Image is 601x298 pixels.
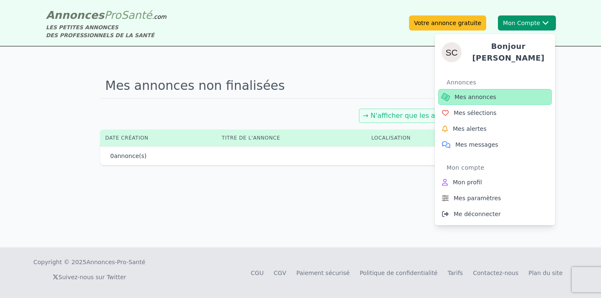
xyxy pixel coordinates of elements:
span: Santé [121,9,152,21]
span: Mon profil [453,178,482,186]
a: Mes messages [438,137,552,153]
span: Mes messages [455,140,498,149]
a: AnnoncesProSanté.com [46,9,167,21]
a: Plan du site [528,270,563,276]
a: Paiement sécurisé [296,270,350,276]
div: LES PETITES ANNONCES DES PROFESSIONNELS DE LA SANTÉ [46,23,167,39]
a: Mes paramètres [438,190,552,206]
span: Pro [104,9,121,21]
a: Mes alertes [438,121,552,137]
div: Mon compte [447,161,552,174]
th: Date création [100,130,217,146]
a: Me déconnecter [438,206,552,222]
a: Mes annonces [438,89,552,105]
th: Localisation [366,130,474,146]
div: Copyright © 2025 [33,258,145,266]
span: .com [152,13,166,20]
p: annonce(s) [110,152,146,160]
span: Mes alertes [453,125,487,133]
a: Annonces-Pro-Santé [86,258,145,266]
div: Annonces [447,76,552,89]
a: Votre annonce gratuite [409,15,486,31]
img: Sophie [442,42,462,62]
span: Mes paramètres [454,194,501,202]
a: Tarifs [447,270,463,276]
span: Annonces [46,9,104,21]
a: → N'afficher que les annonces diffusées [363,112,495,120]
a: Suivez-nous sur Twitter [53,274,126,280]
a: CGV [274,270,286,276]
button: Mon CompteSophieBonjour [PERSON_NAME]AnnoncesMes annoncesMes sélectionsMes alertesMes messagesMon... [498,15,556,31]
h4: Bonjour [PERSON_NAME] [468,41,548,64]
span: Me déconnecter [454,210,501,218]
a: Politique de confidentialité [360,270,438,276]
a: CGU [251,270,264,276]
span: 0 [110,153,114,159]
span: Mes sélections [454,109,497,117]
th: Titre de l'annonce [217,130,366,146]
span: Mes annonces [455,93,496,101]
h1: Mes annonces non finalisées [100,73,501,99]
a: Contactez-nous [473,270,518,276]
a: Mon profil [438,174,552,190]
a: Mes sélections [438,105,552,121]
